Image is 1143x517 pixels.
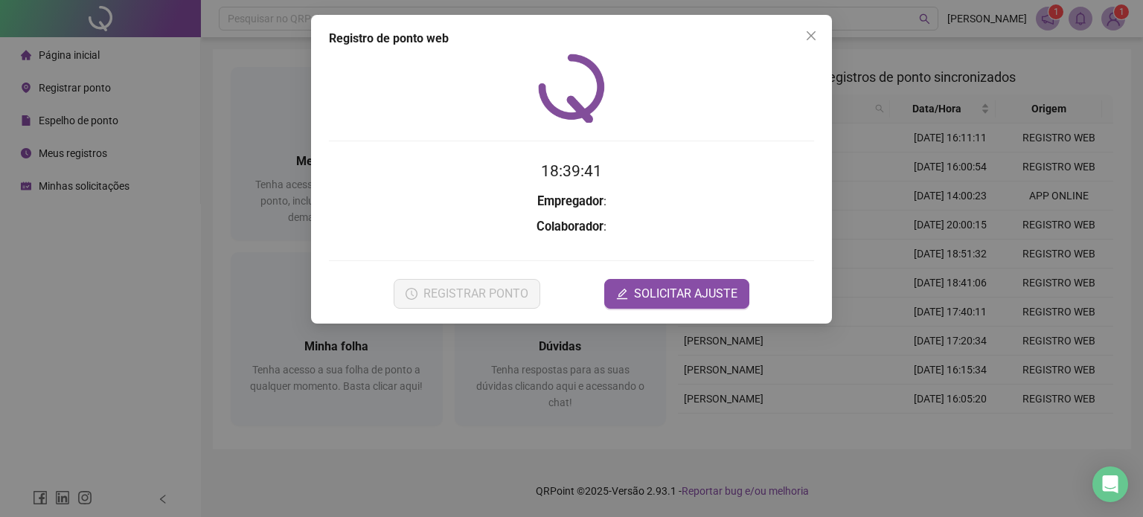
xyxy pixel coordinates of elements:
h3: : [329,217,814,237]
strong: Colaborador [537,219,603,234]
span: close [805,30,817,42]
div: Registro de ponto web [329,30,814,48]
time: 18:39:41 [541,162,602,180]
button: editSOLICITAR AJUSTE [604,279,749,309]
button: Close [799,24,823,48]
h3: : [329,192,814,211]
img: QRPoint [538,54,605,123]
span: SOLICITAR AJUSTE [634,285,737,303]
strong: Empregador [537,194,603,208]
span: edit [616,288,628,300]
div: Open Intercom Messenger [1092,466,1128,502]
button: REGISTRAR PONTO [394,279,540,309]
